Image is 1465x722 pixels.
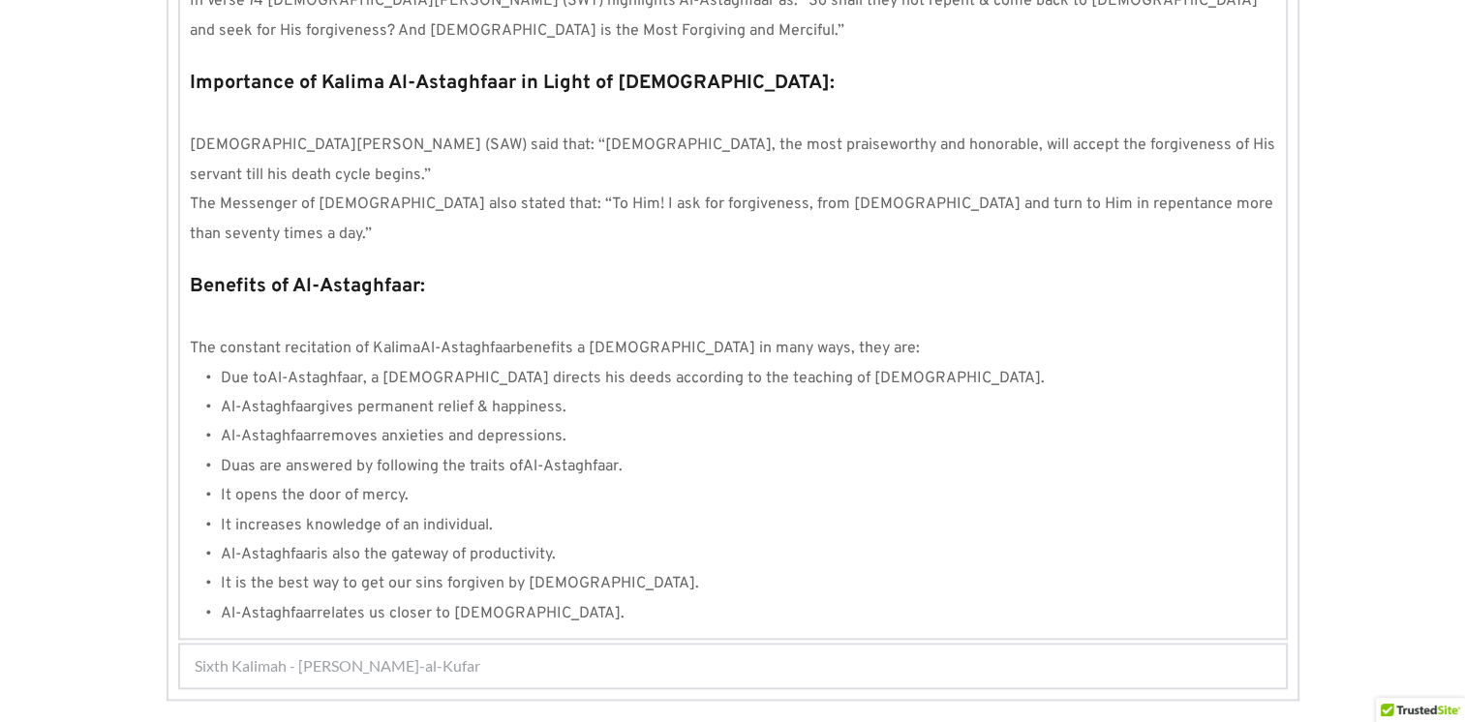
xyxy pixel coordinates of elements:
[190,274,425,299] strong: Benefits of Al-Astaghfaar:
[420,339,516,358] span: Al-Astaghfaar
[221,545,317,564] span: Al-Astaghfaar
[516,339,920,358] span: benefits a [DEMOGRAPHIC_DATA] in many ways, they are:
[190,135,1279,184] span: [DEMOGRAPHIC_DATA][PERSON_NAME] (SAW) said that: “[DEMOGRAPHIC_DATA], the most praiseworthy and h...
[190,195,1277,243] span: The Messenger of [DEMOGRAPHIC_DATA] also stated that: “To Him! I ask for forgiveness, from [DEMOG...
[523,457,619,476] span: Al-Astaghfaar
[267,369,363,388] span: Al-Astaghfaar
[221,369,267,388] span: Due to
[317,398,566,417] span: gives permanent relief & happiness.
[317,604,625,623] span: relates us closer to [DEMOGRAPHIC_DATA].
[317,545,556,564] span: is also the gateway of productivity.
[619,457,623,476] span: .
[195,654,480,677] span: Sixth Kalimah - [PERSON_NAME]-al-Kufar
[221,574,699,593] span: It is the best way to get our sins forgiven by [DEMOGRAPHIC_DATA].
[221,427,317,446] span: Al-Astaghfaar
[221,457,523,476] span: Duas are answered by following the traits of
[221,398,317,417] span: Al-Astaghfaar
[221,486,409,505] span: It opens the door of mercy.
[221,604,317,623] span: Al-Astaghfaar
[221,516,493,535] span: It increases knowledge of an individual.
[190,71,835,96] strong: Importance of Kalima Al-Astaghfaar in Light of [DEMOGRAPHIC_DATA]:
[190,339,420,358] span: The constant recitation of Kalima
[363,369,1045,388] span: , a [DEMOGRAPHIC_DATA] directs his deeds according to the teaching of [DEMOGRAPHIC_DATA].
[317,427,566,446] span: removes anxieties and depressions.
